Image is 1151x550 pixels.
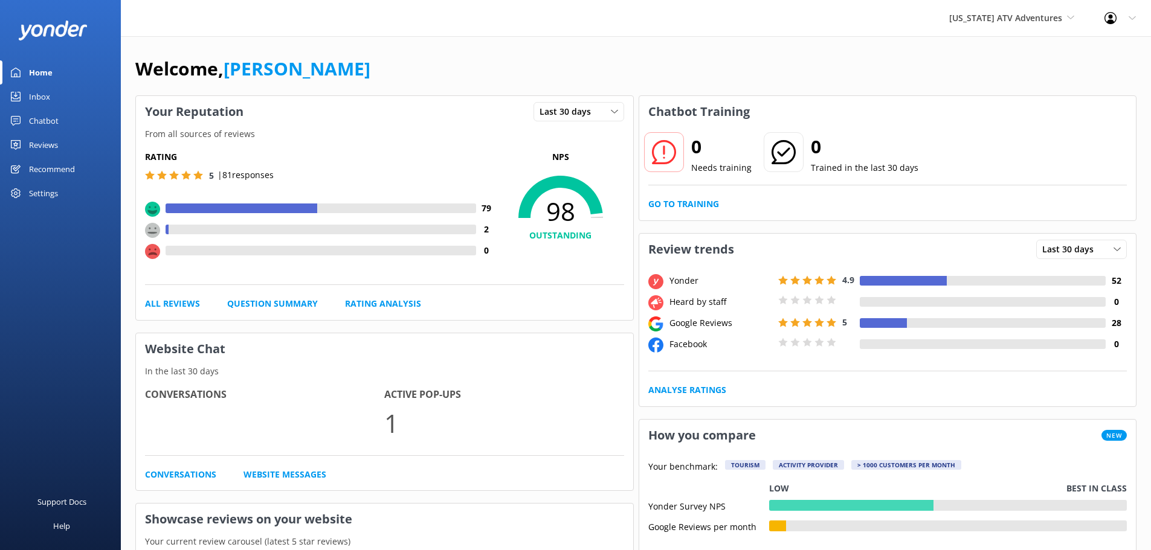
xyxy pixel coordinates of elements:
p: Your benchmark: [648,460,718,475]
h3: Showcase reviews on your website [136,504,633,535]
div: Google Reviews per month [648,520,769,531]
h3: Your Reputation [136,96,253,127]
div: Help [53,514,70,538]
p: Your current review carousel (latest 5 star reviews) [136,535,633,548]
p: | 81 responses [218,168,274,182]
div: Recommend [29,157,75,181]
span: 5 [209,170,214,181]
img: yonder-white-logo.png [18,21,88,40]
span: New [1101,430,1127,441]
h4: 28 [1106,316,1127,330]
h4: 0 [1106,337,1127,351]
h3: Chatbot Training [639,96,759,127]
p: Best in class [1066,482,1127,495]
div: Tourism [725,460,766,470]
h3: How you compare [639,420,765,451]
div: Facebook [666,337,775,351]
p: 1 [384,403,624,443]
a: [PERSON_NAME] [224,56,370,81]
div: Yonder [666,274,775,287]
h4: 0 [1106,295,1127,309]
h4: Conversations [145,387,384,403]
a: Go to Training [648,197,719,211]
h3: Website Chat [136,333,633,365]
a: All Reviews [145,297,200,310]
p: From all sources of reviews [136,127,633,141]
a: Analyse Ratings [648,383,726,397]
div: Google Reviews [666,316,775,330]
span: 5 [842,316,847,328]
a: Rating Analysis [345,297,421,310]
h3: Review trends [639,234,743,265]
div: Reviews [29,133,58,157]
h4: 52 [1106,274,1127,287]
div: Home [29,60,53,85]
div: Inbox [29,85,50,109]
div: Heard by staff [666,295,775,309]
a: Website Messages [243,468,326,481]
div: Support Docs [37,490,86,514]
div: Yonder Survey NPS [648,500,769,511]
h2: 0 [691,132,752,161]
p: Needs training [691,161,752,174]
h1: Welcome, [135,54,370,83]
h2: 0 [811,132,918,161]
h5: Rating [145,150,497,164]
h4: 2 [476,223,497,236]
span: Last 30 days [1042,243,1101,256]
div: Activity Provider [773,460,844,470]
span: 98 [497,196,624,226]
h4: 0 [476,244,497,257]
h4: OUTSTANDING [497,229,624,242]
p: Low [769,482,789,495]
p: NPS [497,150,624,164]
span: [US_STATE] ATV Adventures [949,12,1062,24]
span: 4.9 [842,274,854,286]
p: In the last 30 days [136,365,633,378]
a: Question Summary [227,297,318,310]
p: Trained in the last 30 days [811,161,918,174]
div: > 1000 customers per month [851,460,961,470]
a: Conversations [145,468,216,481]
div: Chatbot [29,109,59,133]
h4: 79 [476,202,497,215]
span: Last 30 days [540,105,598,118]
h4: Active Pop-ups [384,387,624,403]
div: Settings [29,181,58,205]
